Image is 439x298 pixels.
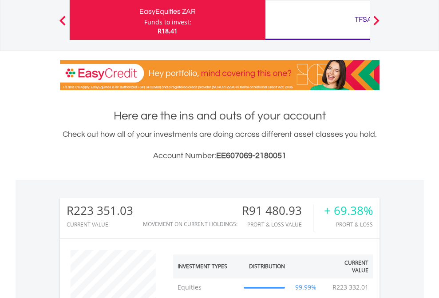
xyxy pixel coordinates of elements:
div: Funds to invest: [144,18,191,27]
div: + 69.38% [324,204,373,217]
div: Profit & Loss [324,222,373,227]
div: R223 351.03 [67,204,133,217]
span: EE607069-2180051 [216,151,286,160]
div: CURRENT VALUE [67,222,133,227]
th: Current Value [323,254,373,278]
div: Movement on Current Holdings: [143,221,237,227]
td: R223 332.01 [328,278,373,296]
img: EasyCredit Promotion Banner [60,60,380,90]
div: Check out how all of your investments are doing across different asset classes you hold. [60,128,380,162]
div: R91 480.93 [242,204,313,217]
span: R18.41 [158,27,178,35]
th: Investment Types [173,254,240,278]
div: EasyEquities ZAR [75,5,260,18]
td: Equities [173,278,240,296]
h1: Here are the ins and outs of your account [60,108,380,124]
td: 99.99% [289,278,323,296]
button: Previous [54,20,71,29]
div: Profit & Loss Value [242,222,313,227]
div: Distribution [249,262,285,270]
h3: Account Number: [60,150,380,162]
button: Next [368,20,385,29]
